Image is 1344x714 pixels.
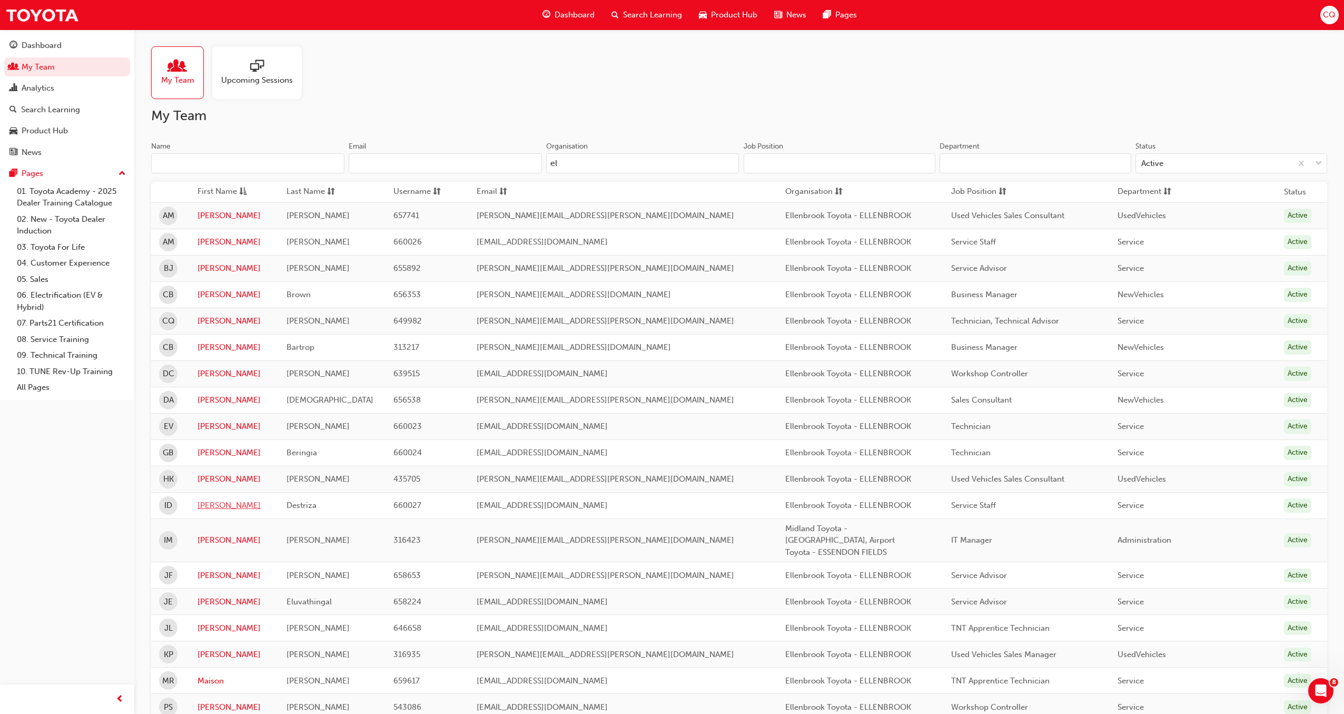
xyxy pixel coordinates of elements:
[785,237,911,247] span: Ellenbrook Toyota - ELLENBROOK
[951,185,996,199] span: Job Position
[951,571,1007,580] span: Service Advisor
[151,141,171,152] div: Name
[1118,650,1166,659] span: UsedVehicles
[13,211,130,239] a: 02. New - Toyota Dealer Induction
[13,315,130,331] a: 07. Parts21 Certification
[197,534,271,546] a: [PERSON_NAME]
[13,379,130,396] a: All Pages
[197,394,271,406] a: [PERSON_NAME]
[477,474,734,484] span: [PERSON_NAME][EMAIL_ADDRESS][PERSON_NAME][DOMAIN_NAME]
[9,63,17,72] span: people-icon
[1118,290,1164,299] span: NewVehicles
[4,100,130,120] a: Search Learning
[603,4,690,26] a: search-iconSearch Learning
[477,422,608,431] span: [EMAIL_ADDRESS][DOMAIN_NAME]
[393,395,421,405] span: 656538
[286,474,350,484] span: [PERSON_NAME]
[393,369,420,378] span: 639515
[1118,185,1175,199] button: Departmentsorting-icon
[197,262,271,275] a: [PERSON_NAME]
[951,343,1017,352] span: Business Manager
[393,263,421,273] span: 655892
[4,34,130,164] button: DashboardMy TeamAnalyticsSearch LearningProduct HubNews
[1284,209,1311,223] div: Active
[13,239,130,256] a: 03. Toyota For Life
[534,4,603,26] a: guage-iconDashboard
[164,534,173,546] span: IM
[286,290,311,299] span: Brown
[477,290,671,299] span: [PERSON_NAME][EMAIL_ADDRESS][DOMAIN_NAME]
[286,263,350,273] span: [PERSON_NAME]
[327,185,335,199] span: sorting-icon
[477,702,608,712] span: [EMAIL_ADDRESS][DOMAIN_NAME]
[13,183,130,211] a: 01. Toyota Academy - 2025 Dealer Training Catalogue
[161,74,194,86] span: My Team
[951,185,1009,199] button: Job Positionsorting-icon
[1141,158,1163,170] div: Active
[1323,9,1336,21] span: CQ
[393,650,420,659] span: 316935
[785,290,911,299] span: Ellenbrook Toyota - ELLENBROOK
[1118,676,1144,686] span: Service
[785,369,911,378] span: Ellenbrook Toyota - ELLENBROOK
[785,571,911,580] span: Ellenbrook Toyota - ELLENBROOK
[1284,367,1311,381] div: Active
[393,474,420,484] span: 435705
[164,701,173,713] span: PS
[785,597,911,607] span: Ellenbrook Toyota - ELLENBROOK
[286,211,350,220] span: [PERSON_NAME]
[951,263,1007,273] span: Service Advisor
[393,422,422,431] span: 660023
[951,474,1064,484] span: Used Vehicles Sales Consultant
[4,121,130,141] a: Product Hub
[623,9,682,21] span: Search Learning
[151,107,1327,124] h2: My Team
[393,676,420,686] span: 659617
[164,262,173,275] span: BJ
[239,185,247,199] span: asc-icon
[13,255,130,271] a: 04. Customer Experience
[785,676,911,686] span: Ellenbrook Toyota - ELLENBROOK
[221,74,293,86] span: Upcoming Sessions
[9,169,17,179] span: pages-icon
[499,185,507,199] span: sorting-icon
[4,143,130,162] a: News
[785,422,911,431] span: Ellenbrook Toyota - ELLENBROOK
[118,167,126,181] span: up-icon
[1284,648,1311,662] div: Active
[171,60,184,74] span: people-icon
[785,263,911,273] span: Ellenbrook Toyota - ELLENBROOK
[477,343,671,352] span: [PERSON_NAME][EMAIL_ADDRESS][DOMAIN_NAME]
[951,290,1017,299] span: Business Manager
[393,501,421,510] span: 660027
[163,394,174,406] span: DA
[286,185,344,199] button: Last Namesorting-icon
[766,4,815,26] a: news-iconNews
[9,41,17,51] span: guage-icon
[699,8,707,22] span: car-icon
[477,571,734,580] span: [PERSON_NAME][EMAIL_ADDRESS][PERSON_NAME][DOMAIN_NAME]
[785,185,833,199] span: Organisation
[1284,595,1311,609] div: Active
[477,501,608,510] span: [EMAIL_ADDRESS][DOMAIN_NAME]
[611,8,619,22] span: search-icon
[477,185,497,199] span: Email
[951,237,996,247] span: Service Staff
[786,9,806,21] span: News
[9,84,17,93] span: chart-icon
[1284,314,1311,328] div: Active
[197,649,271,661] a: [PERSON_NAME]
[1118,422,1144,431] span: Service
[393,316,422,326] span: 649982
[393,211,419,220] span: 657741
[4,57,130,77] a: My Team
[197,447,271,459] a: [PERSON_NAME]
[951,501,996,510] span: Service Staff
[1284,340,1311,355] div: Active
[163,368,174,380] span: DC
[197,185,237,199] span: First Name
[1284,393,1311,407] div: Active
[477,676,608,686] span: [EMAIL_ADDRESS][DOMAIN_NAME]
[13,364,130,380] a: 10. TUNE Rev-Up Training
[951,650,1056,659] span: Used Vehicles Sales Manager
